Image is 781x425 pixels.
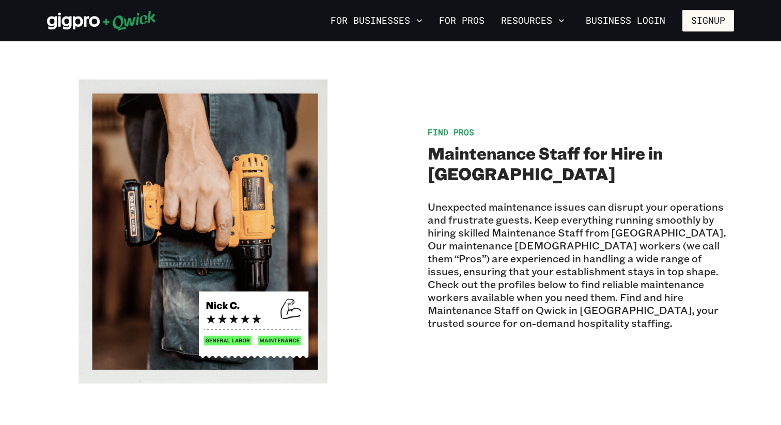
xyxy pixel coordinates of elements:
button: For Businesses [326,12,427,29]
span: Find Pros [428,127,474,137]
button: Signup [682,10,734,32]
a: Business Login [577,10,674,32]
h2: Maintenance Staff for Hire in [GEOGRAPHIC_DATA] [428,143,734,184]
a: For Pros [435,12,489,29]
p: Unexpected maintenance issues can disrupt your operations and frustrate guests. Keep everything r... [428,200,734,329]
button: Resources [497,12,569,29]
img: Person holding electric drill in their hand. [47,78,353,385]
